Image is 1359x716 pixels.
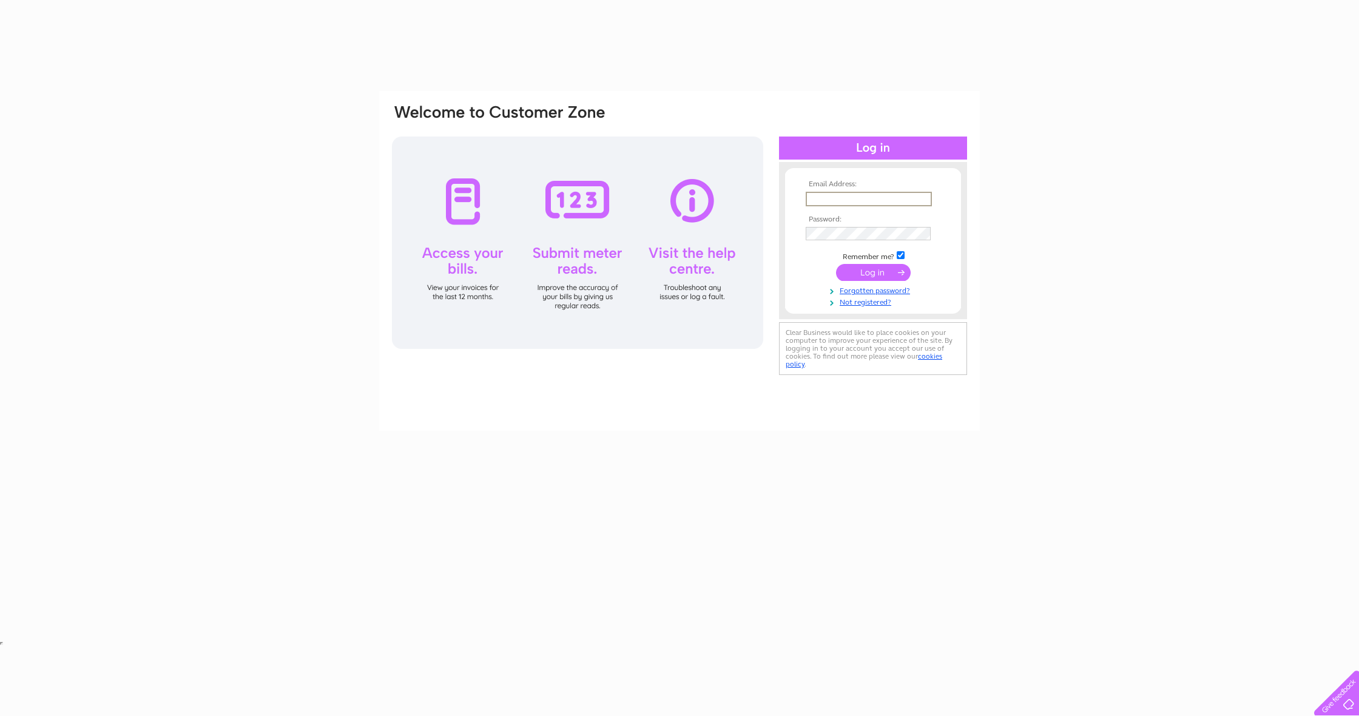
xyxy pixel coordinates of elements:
[779,322,967,375] div: Clear Business would like to place cookies on your computer to improve your experience of the sit...
[803,180,943,189] th: Email Address:
[806,284,943,296] a: Forgotten password?
[806,296,943,307] a: Not registered?
[786,352,942,368] a: cookies policy
[836,264,911,281] input: Submit
[803,215,943,224] th: Password:
[803,249,943,262] td: Remember me?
